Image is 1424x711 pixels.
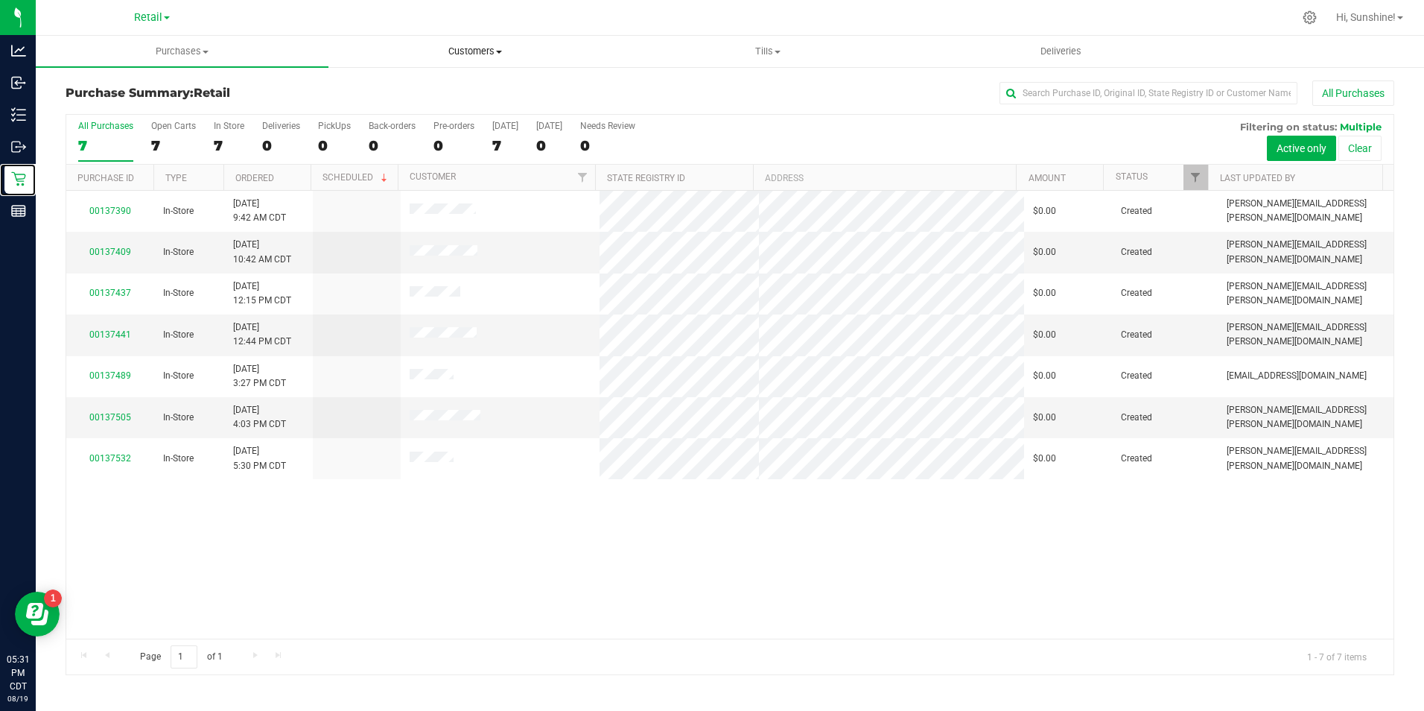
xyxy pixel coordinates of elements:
div: Manage settings [1300,10,1319,25]
span: [DATE] 12:15 PM CDT [233,279,291,308]
span: In-Store [163,245,194,259]
span: Multiple [1340,121,1382,133]
div: 0 [536,137,562,154]
div: 0 [262,137,300,154]
a: 00137489 [89,370,131,381]
span: [DATE] 9:42 AM CDT [233,197,286,225]
button: Clear [1338,136,1382,161]
span: [PERSON_NAME][EMAIL_ADDRESS][PERSON_NAME][DOMAIN_NAME] [1227,197,1385,225]
span: Created [1121,369,1152,383]
span: Created [1121,204,1152,218]
div: Needs Review [580,121,635,131]
span: [PERSON_NAME][EMAIL_ADDRESS][PERSON_NAME][DOMAIN_NAME] [1227,279,1385,308]
a: Status [1116,171,1148,182]
div: All Purchases [78,121,133,131]
span: In-Store [163,204,194,218]
span: $0.00 [1033,245,1056,259]
span: 1 - 7 of 7 items [1295,645,1379,668]
div: 0 [580,137,635,154]
div: 7 [78,137,133,154]
a: Last Updated By [1220,173,1295,183]
span: Tills [623,45,914,58]
button: Active only [1267,136,1336,161]
inline-svg: Inbound [11,75,26,90]
span: [DATE] 12:44 PM CDT [233,320,291,349]
div: Pre-orders [433,121,474,131]
inline-svg: Inventory [11,107,26,122]
div: 0 [369,137,416,154]
a: 00137532 [89,453,131,464]
inline-svg: Reports [11,203,26,218]
span: Retail [134,11,162,24]
span: $0.00 [1033,452,1056,466]
div: [DATE] [492,121,518,131]
a: Filter [570,165,595,190]
a: Purchase ID [77,173,134,183]
a: 00137409 [89,247,131,257]
a: State Registry ID [607,173,685,183]
a: Customer [410,171,456,182]
a: Amount [1029,173,1066,183]
span: $0.00 [1033,369,1056,383]
a: 00137441 [89,329,131,340]
a: 00137505 [89,412,131,423]
span: Filtering on status: [1240,121,1337,133]
a: Scheduled [322,172,390,183]
span: [PERSON_NAME][EMAIL_ADDRESS][PERSON_NAME][DOMAIN_NAME] [1227,320,1385,349]
span: Created [1121,411,1152,425]
span: $0.00 [1033,411,1056,425]
iframe: Resource center unread badge [44,590,62,607]
span: Purchases [36,45,328,58]
span: Created [1121,328,1152,342]
span: $0.00 [1033,286,1056,300]
span: Deliveries [1020,45,1102,58]
div: 7 [151,137,196,154]
p: 08/19 [7,693,29,704]
input: Search Purchase ID, Original ID, State Registry ID or Customer Name... [999,82,1297,104]
span: In-Store [163,328,194,342]
h3: Purchase Summary: [66,86,509,100]
th: Address [753,165,1016,191]
span: [PERSON_NAME][EMAIL_ADDRESS][PERSON_NAME][DOMAIN_NAME] [1227,444,1385,473]
button: All Purchases [1312,80,1394,106]
p: 05:31 PM CDT [7,653,29,693]
span: [DATE] 5:30 PM CDT [233,444,286,473]
span: Retail [194,86,230,100]
span: Created [1121,245,1152,259]
a: Deliveries [915,36,1207,67]
span: [PERSON_NAME][EMAIL_ADDRESS][PERSON_NAME][DOMAIN_NAME] [1227,403,1385,432]
span: In-Store [163,452,194,466]
span: In-Store [163,411,194,425]
span: Created [1121,286,1152,300]
div: 7 [214,137,244,154]
iframe: Resource center [15,592,60,636]
inline-svg: Outbound [11,139,26,154]
inline-svg: Retail [11,171,26,186]
div: In Store [214,121,244,131]
span: Hi, Sunshine! [1336,11,1396,23]
span: In-Store [163,286,194,300]
div: 0 [433,137,474,154]
div: Open Carts [151,121,196,131]
span: [DATE] 4:03 PM CDT [233,403,286,432]
div: 0 [318,137,351,154]
a: 00137390 [89,206,131,216]
div: [DATE] [536,121,562,131]
span: [DATE] 3:27 PM CDT [233,362,286,391]
a: Purchases [36,36,328,67]
span: [EMAIL_ADDRESS][DOMAIN_NAME] [1227,369,1367,383]
a: Filter [1183,165,1208,190]
input: 1 [171,645,197,669]
a: Ordered [235,173,274,183]
a: Type [165,173,187,183]
span: Created [1121,452,1152,466]
a: Tills [622,36,915,67]
a: Customers [328,36,621,67]
span: $0.00 [1033,328,1056,342]
a: 00137437 [89,288,131,298]
span: Page of 1 [127,645,235,669]
span: [DATE] 10:42 AM CDT [233,238,291,266]
span: $0.00 [1033,204,1056,218]
span: In-Store [163,369,194,383]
